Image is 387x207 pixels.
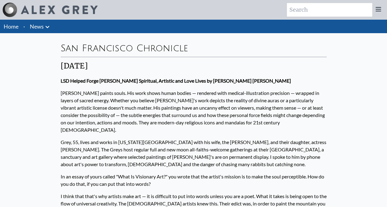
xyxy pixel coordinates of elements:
[61,61,327,71] div: [DATE]
[61,78,291,84] strong: LSD Helped Forge [PERSON_NAME] Spiritual, Artistic and Love Lives by [PERSON_NAME] [PERSON_NAME]
[61,38,327,57] div: San Francisco Chronicle
[21,20,27,33] li: ·
[30,22,44,31] a: News
[61,136,327,170] p: Grey, 55, lives and works in [US_STATE][GEOGRAPHIC_DATA] with his wife, the [PERSON_NAME], and th...
[4,23,18,30] a: Home
[287,3,372,17] input: Search
[61,87,327,136] p: [PERSON_NAME] paints souls. His work shows human bodies — rendered with medical-illustration prec...
[61,170,327,190] p: In an essay of yours called "What Is Visionary Art?" you wrote that the artist's mission is to ma...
